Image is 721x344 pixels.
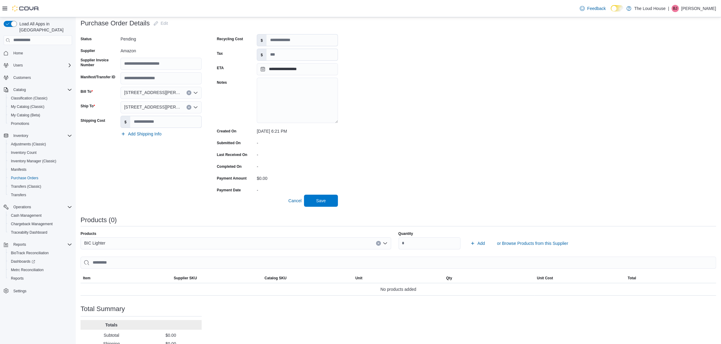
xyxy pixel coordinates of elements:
[6,249,74,257] button: BioTrack Reconciliation
[8,191,28,199] a: Transfers
[193,105,198,110] button: Open list of options
[124,89,180,96] span: [STREET_ADDRESS][PERSON_NAME]
[8,212,44,219] a: Cash Management
[11,62,25,69] button: Users
[356,276,362,281] span: Unit
[611,5,623,11] input: Dark Mode
[577,2,608,15] a: Feedback
[6,111,74,119] button: My Catalog (Beta)
[8,212,72,219] span: Cash Management
[13,205,31,209] span: Operations
[187,105,191,110] button: Clear input
[6,257,74,266] a: Dashboards
[446,276,452,281] span: Qty
[8,249,51,257] a: BioTrack Reconciliation
[376,241,381,246] button: Clear input
[13,75,31,80] span: Customers
[6,191,74,199] button: Transfers
[8,120,72,127] span: Promotions
[11,113,40,118] span: My Catalog (Beta)
[11,50,25,57] a: Home
[83,332,140,338] p: Subtotal
[8,191,72,199] span: Transfers
[1,240,74,249] button: Reports
[11,86,28,93] button: Catalog
[217,152,247,157] label: Last Received On
[8,220,72,228] span: Chargeback Management
[673,5,677,12] span: BJ
[6,274,74,283] button: Reports
[11,132,31,139] button: Inventory
[1,86,74,94] button: Catalog
[13,289,26,294] span: Settings
[1,203,74,211] button: Operations
[8,249,72,257] span: BioTrack Reconciliation
[13,133,28,138] span: Inventory
[11,142,46,147] span: Adjustments (Classic)
[8,266,72,274] span: Metrc Reconciliation
[8,166,72,173] span: Manifests
[11,259,35,264] span: Dashboards
[217,51,223,56] label: Tax
[81,20,150,27] h3: Purchase Order Details
[1,131,74,140] button: Inventory
[81,118,105,123] label: Shipping Cost
[444,273,534,283] button: Qty
[8,229,72,236] span: Traceabilty Dashboard
[217,129,236,134] label: Created On
[672,5,679,12] div: Brooke Jones
[8,258,38,265] a: Dashboards
[13,87,26,92] span: Catalog
[13,51,23,56] span: Home
[124,103,180,111] span: [STREET_ADDRESS][PERSON_NAME]
[13,63,23,68] span: Users
[8,183,44,190] a: Transfers (Classic)
[81,58,118,67] label: Supplier Invoice Number
[8,112,43,119] a: My Catalog (Beta)
[495,237,571,249] button: or Browse Products from this Supplier
[257,126,338,134] div: [DATE] 6:21 PM
[11,132,72,139] span: Inventory
[8,229,50,236] a: Traceabilty Dashboard
[11,276,24,281] span: Reports
[217,176,246,181] label: Payment Amount
[81,75,115,80] label: Manifest/Transfer ID
[81,273,171,283] button: Item
[217,80,227,85] label: Notes
[8,258,72,265] span: Dashboards
[6,140,74,148] button: Adjustments (Classic)
[81,89,93,94] label: Bill To
[257,34,266,46] label: $
[681,5,716,12] p: [PERSON_NAME]
[8,157,59,165] a: Inventory Manager (Classic)
[11,96,48,101] span: Classification (Classic)
[8,149,72,156] span: Inventory Count
[8,95,50,102] a: Classification (Classic)
[286,195,304,207] button: Cancel
[11,193,26,197] span: Transfers
[383,241,388,246] button: Open list of options
[217,141,241,145] label: Submitted On
[11,159,56,164] span: Inventory Manager (Classic)
[353,273,444,283] button: Unit
[6,165,74,174] button: Manifests
[628,276,636,281] span: Total
[11,49,72,57] span: Home
[537,276,553,281] span: Unit Cost
[8,220,55,228] a: Chargeback Management
[11,121,29,126] span: Promotions
[11,62,72,69] span: Users
[11,203,72,211] span: Operations
[8,174,41,182] a: Purchase Orders
[84,239,105,247] span: BIC Lighter
[8,112,72,119] span: My Catalog (Beta)
[11,150,37,155] span: Inventory Count
[6,211,74,220] button: Cash Management
[151,17,170,29] button: Edit
[193,90,198,95] button: Open list of options
[81,37,92,41] label: Status
[399,231,413,236] label: Quantity
[161,20,168,26] span: Edit
[11,241,28,248] button: Reports
[1,286,74,295] button: Settings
